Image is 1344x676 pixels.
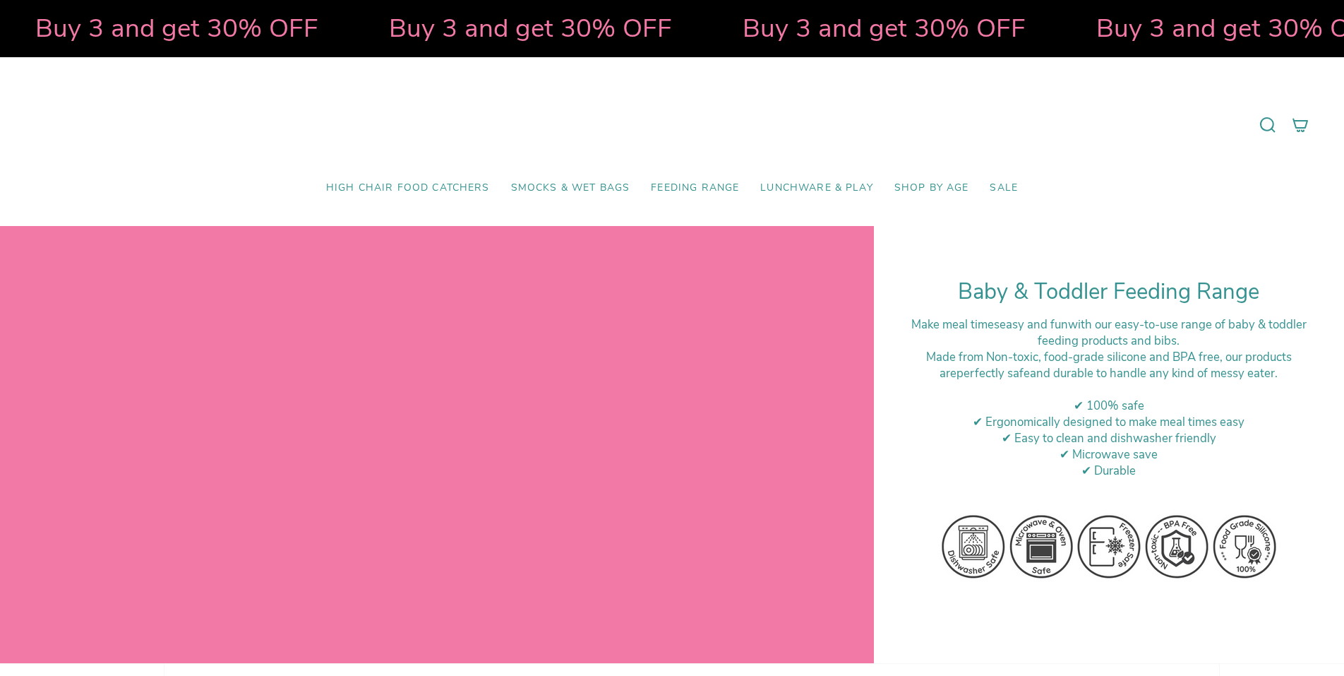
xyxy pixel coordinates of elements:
[909,430,1309,446] div: ✔ Easy to clean and dishwasher friendly
[909,279,1309,305] h1: Baby & Toddler Feeding Range
[884,172,980,205] a: Shop by Age
[511,182,630,194] span: Smocks & Wet Bags
[979,172,1028,205] a: SALE
[326,182,490,194] span: High Chair Food Catchers
[936,349,1292,381] span: ade from Non-toxic, food-grade silicone and BPA free, our products are and durable to handle any ...
[651,182,739,194] span: Feeding Range
[1000,316,1068,333] strong: easy and fun
[760,182,872,194] span: Lunchware & Play
[551,78,794,172] a: Mumma’s Little Helpers
[909,414,1309,430] div: ✔ Ergonomically designed to make meal times easy
[909,398,1309,414] div: ✔ 100% safe
[35,11,318,46] strong: Buy 3 and get 30% OFF
[500,172,641,205] a: Smocks & Wet Bags
[389,11,672,46] strong: Buy 3 and get 30% OFF
[750,172,883,205] a: Lunchware & Play
[909,463,1309,479] div: ✔ Durable
[909,316,1309,349] div: Make meal times with our easy-to-use range of baby & toddler feeding products and bibs.
[316,172,500,205] a: High Chair Food Catchers
[743,11,1026,46] strong: Buy 3 and get 30% OFF
[956,365,1030,381] strong: perfectly safe
[894,182,969,194] span: Shop by Age
[990,182,1018,194] span: SALE
[909,349,1309,381] div: M
[1060,446,1158,463] span: ✔ Microwave save
[640,172,750,205] a: Feeding Range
